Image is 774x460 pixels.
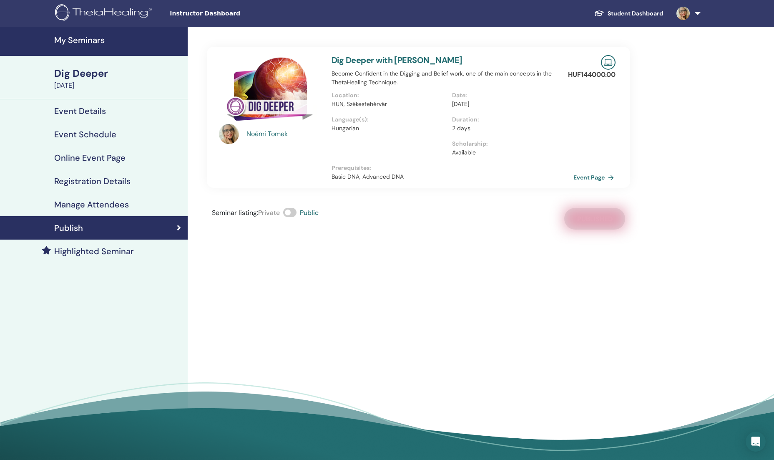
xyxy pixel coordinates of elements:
[54,176,131,186] h4: Registration Details
[332,115,447,124] p: Language(s) :
[568,70,616,80] p: HUF 144000.00
[55,4,155,23] img: logo.png
[594,10,604,17] img: graduation-cap-white.svg
[332,124,447,133] p: Hungarian
[54,200,129,210] h4: Manage Attendees
[601,55,616,70] img: Live Online Seminar
[246,129,324,139] a: Noémi Tomek
[219,124,239,144] img: default.jpg
[258,208,280,217] span: Private
[452,124,568,133] p: 2 days
[54,246,134,256] h4: Highlighted Seminar
[332,164,572,172] p: Prerequisites :
[219,55,322,126] img: Dig Deeper
[676,7,690,20] img: default.jpg
[452,148,568,157] p: Available
[452,115,568,124] p: Duration :
[300,208,319,217] span: Public
[54,66,183,81] div: Dig Deeper
[332,91,447,100] p: Location :
[54,106,106,116] h4: Event Details
[588,6,670,21] a: Student Dashboard
[332,55,462,66] a: Dig Deeper with [PERSON_NAME]
[170,9,295,18] span: Instructor Dashboard
[452,91,568,100] p: Date :
[452,139,568,148] p: Scholarship :
[452,100,568,109] p: [DATE]
[49,66,188,91] a: Dig Deeper[DATE]
[573,171,617,184] a: Event Page
[54,129,116,139] h4: Event Schedule
[332,69,572,87] p: Become Confident in the Digging and Belief work, one of the main concepts in the ThetaHealing Tec...
[54,35,183,45] h4: My Seminars
[332,100,447,109] p: HUN, Székesfehérvár
[54,223,83,233] h4: Publish
[746,432,766,452] div: Open Intercom Messenger
[54,81,183,91] div: [DATE]
[212,208,258,217] span: Seminar listing :
[54,153,126,163] h4: Online Event Page
[332,172,572,181] p: Basic DNA, Advanced DNA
